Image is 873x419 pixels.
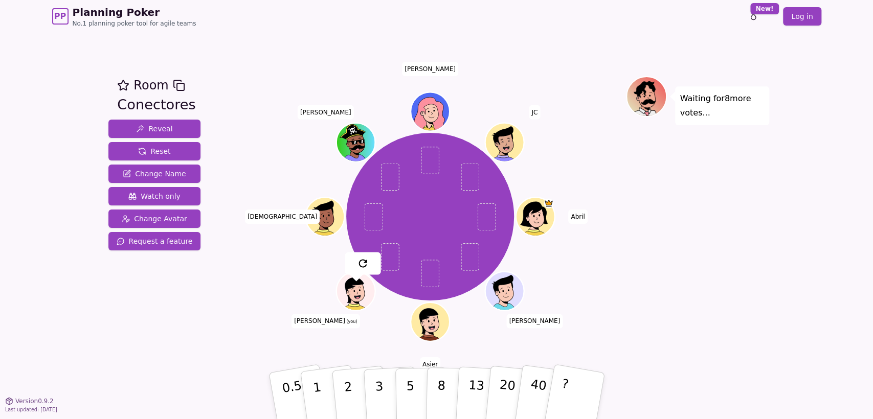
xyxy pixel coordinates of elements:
[54,10,66,22] span: PP
[117,236,193,246] span: Request a feature
[298,105,354,120] span: Click to change your name
[133,76,168,95] span: Room
[73,19,196,28] span: No.1 planning poker tool for agile teams
[544,198,553,208] span: Abril is the host
[123,169,186,179] span: Change Name
[345,319,357,324] span: (you)
[117,76,129,95] button: Add as favourite
[506,314,563,328] span: Click to change your name
[783,7,821,26] a: Log in
[108,142,201,160] button: Reset
[420,357,440,371] span: Click to change your name
[138,146,170,156] span: Reset
[357,258,369,270] img: reset
[680,91,764,120] p: Waiting for 8 more votes...
[402,62,458,76] span: Click to change your name
[15,397,54,405] span: Version 0.9.2
[338,273,374,309] button: Click to change your avatar
[5,397,54,405] button: Version0.9.2
[568,209,587,224] span: Click to change your name
[108,232,201,250] button: Request a feature
[136,124,172,134] span: Reveal
[122,214,187,224] span: Change Avatar
[292,314,360,328] span: Click to change your name
[744,7,763,26] button: New!
[128,191,181,201] span: Watch only
[108,187,201,205] button: Watch only
[52,5,196,28] a: PPPlanning PokerNo.1 planning poker tool for agile teams
[117,95,195,115] div: Conectores
[750,3,779,14] div: New!
[73,5,196,19] span: Planning Poker
[108,165,201,183] button: Change Name
[108,209,201,228] button: Change Avatar
[108,120,201,138] button: Reveal
[5,407,57,412] span: Last updated: [DATE]
[245,209,320,224] span: Click to change your name
[529,105,540,120] span: Click to change your name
